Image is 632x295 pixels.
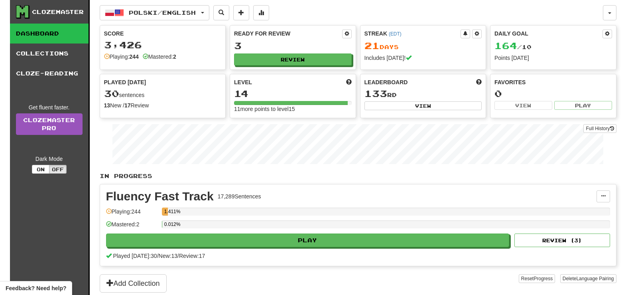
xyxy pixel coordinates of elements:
[10,44,89,63] a: Collections
[364,101,482,110] button: View
[6,284,66,292] span: Open feedback widget
[104,30,222,38] div: Score
[234,105,352,113] div: 11 more points to level 15
[10,63,89,83] a: Cloze-Reading
[143,53,176,61] div: Mastered:
[364,89,482,99] div: rd
[389,31,402,37] a: (EDT)
[104,102,110,109] strong: 13
[16,103,83,111] div: Get fluent faster.
[494,78,612,86] div: Favorites
[364,88,387,99] span: 133
[113,253,157,259] span: Played [DATE]: 30
[234,89,352,99] div: 14
[519,274,555,283] button: ResetProgress
[364,30,461,38] div: Streak
[104,88,119,99] span: 30
[234,53,352,65] button: Review
[234,41,352,51] div: 3
[106,234,510,247] button: Play
[583,124,616,133] button: Full History
[106,190,214,202] div: Fluency Fast Track
[124,102,131,109] strong: 17
[100,274,167,293] button: Add Collection
[364,40,380,51] span: 21
[476,78,482,86] span: This week in points, UTC
[253,5,269,20] button: More stats
[514,234,610,247] button: Review (3)
[364,41,482,51] div: Day s
[177,253,179,259] span: /
[10,24,89,44] a: Dashboard
[346,78,352,86] span: Score more points to level up
[576,276,614,281] span: Language Pairing
[16,155,83,163] div: Dark Mode
[106,208,158,221] div: Playing: 244
[218,192,261,200] div: 17,289 Sentences
[104,78,146,86] span: Played [DATE]
[494,40,517,51] span: 164
[32,8,84,16] div: Clozemaster
[554,101,612,110] button: Play
[104,40,222,50] div: 3,426
[234,78,252,86] span: Level
[494,54,612,62] div: Points [DATE]
[233,5,249,20] button: Add sentence to collection
[560,274,616,283] button: DeleteLanguage Pairing
[234,30,342,38] div: Ready for Review
[159,253,177,259] span: New: 13
[494,44,532,50] span: / 10
[494,89,612,99] div: 0
[129,53,138,60] strong: 244
[157,253,159,259] span: /
[106,220,158,234] div: Mastered: 2
[100,5,209,20] button: Polski/English
[213,5,229,20] button: Search sentences
[494,30,602,38] div: Daily Goal
[49,165,67,174] button: Off
[129,9,196,16] span: Polski / English
[164,208,168,216] div: 1.411%
[173,53,176,60] strong: 2
[104,89,222,99] div: sentences
[364,78,408,86] span: Leaderboard
[494,101,552,110] button: View
[104,53,139,61] div: Playing:
[100,172,616,180] p: In Progress
[364,54,482,62] div: Includes [DATE]!
[534,276,553,281] span: Progress
[179,253,205,259] span: Review: 17
[16,113,83,135] a: ClozemasterPro
[104,101,222,109] div: New / Review
[32,165,49,174] button: On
